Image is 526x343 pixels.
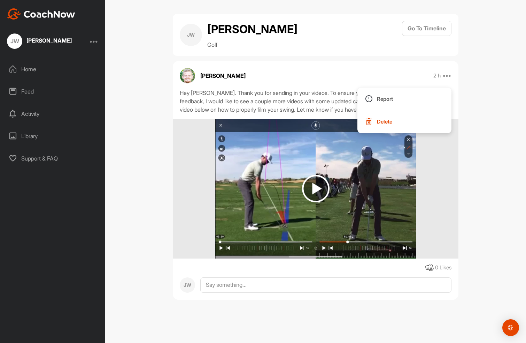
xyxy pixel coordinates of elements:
[357,110,451,133] button: Delete
[377,95,393,103] p: Report
[180,277,195,293] div: JW
[302,175,330,202] img: play
[435,264,451,272] div: 0 Likes
[26,38,72,43] div: [PERSON_NAME]
[4,83,102,100] div: Feed
[200,72,246,80] p: [PERSON_NAME]
[180,24,202,46] div: JW
[365,118,373,126] img: Delete
[433,72,441,79] p: 2 h
[215,119,416,259] img: media
[377,118,392,125] p: Delete
[207,21,297,38] h2: [PERSON_NAME]
[402,21,451,36] button: Go To Timeline
[4,105,102,122] div: Activity
[402,21,451,49] a: Go To Timeline
[7,33,22,49] div: JW
[4,150,102,167] div: Support & FAQ
[502,319,519,336] div: Open Intercom Messenger
[180,68,195,83] img: avatar
[365,95,373,103] img: Report
[357,88,451,111] button: Report
[7,8,75,20] img: CoachNow
[4,127,102,145] div: Library
[4,60,102,78] div: Home
[207,40,297,49] p: Golf
[180,89,451,114] div: Hey [PERSON_NAME]. Thank you for sending in your videos. To ensure you are getting the best possi...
